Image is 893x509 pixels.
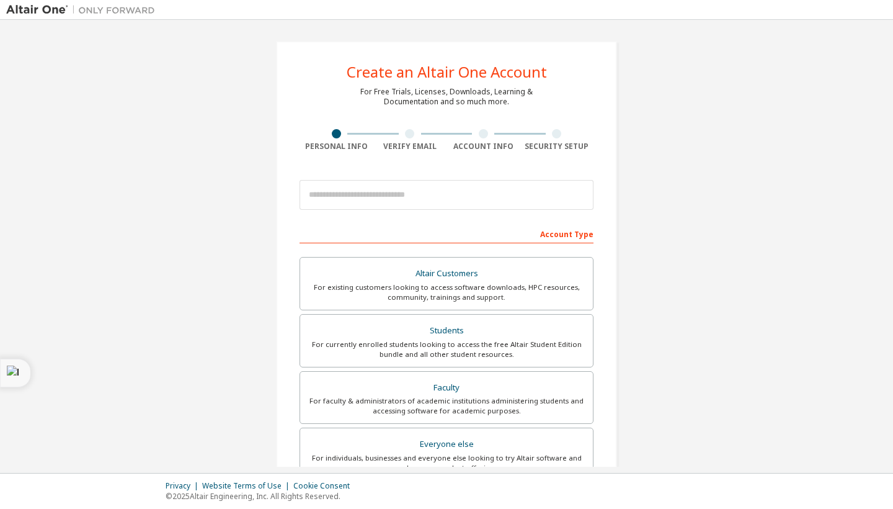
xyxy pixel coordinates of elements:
div: Students [308,322,585,340]
div: For individuals, businesses and everyone else looking to try Altair software and explore our prod... [308,453,585,473]
div: Cookie Consent [293,481,357,491]
div: For faculty & administrators of academic institutions administering students and accessing softwa... [308,396,585,416]
div: Website Terms of Use [202,481,293,491]
div: Everyone else [308,436,585,453]
div: Security Setup [520,142,594,151]
div: Personal Info [300,142,373,151]
div: Account Info [446,142,520,151]
div: For Free Trials, Licenses, Downloads, Learning & Documentation and so much more. [360,87,533,107]
div: Verify Email [373,142,447,151]
div: Account Type [300,223,593,243]
div: For existing customers looking to access software downloads, HPC resources, community, trainings ... [308,282,585,302]
p: © 2025 Altair Engineering, Inc. All Rights Reserved. [166,491,357,502]
div: For currently enrolled students looking to access the free Altair Student Edition bundle and all ... [308,340,585,359]
div: Faculty [308,379,585,397]
div: Create an Altair One Account [347,65,547,79]
img: Altair One [6,4,161,16]
div: Altair Customers [308,265,585,282]
div: Privacy [166,481,202,491]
